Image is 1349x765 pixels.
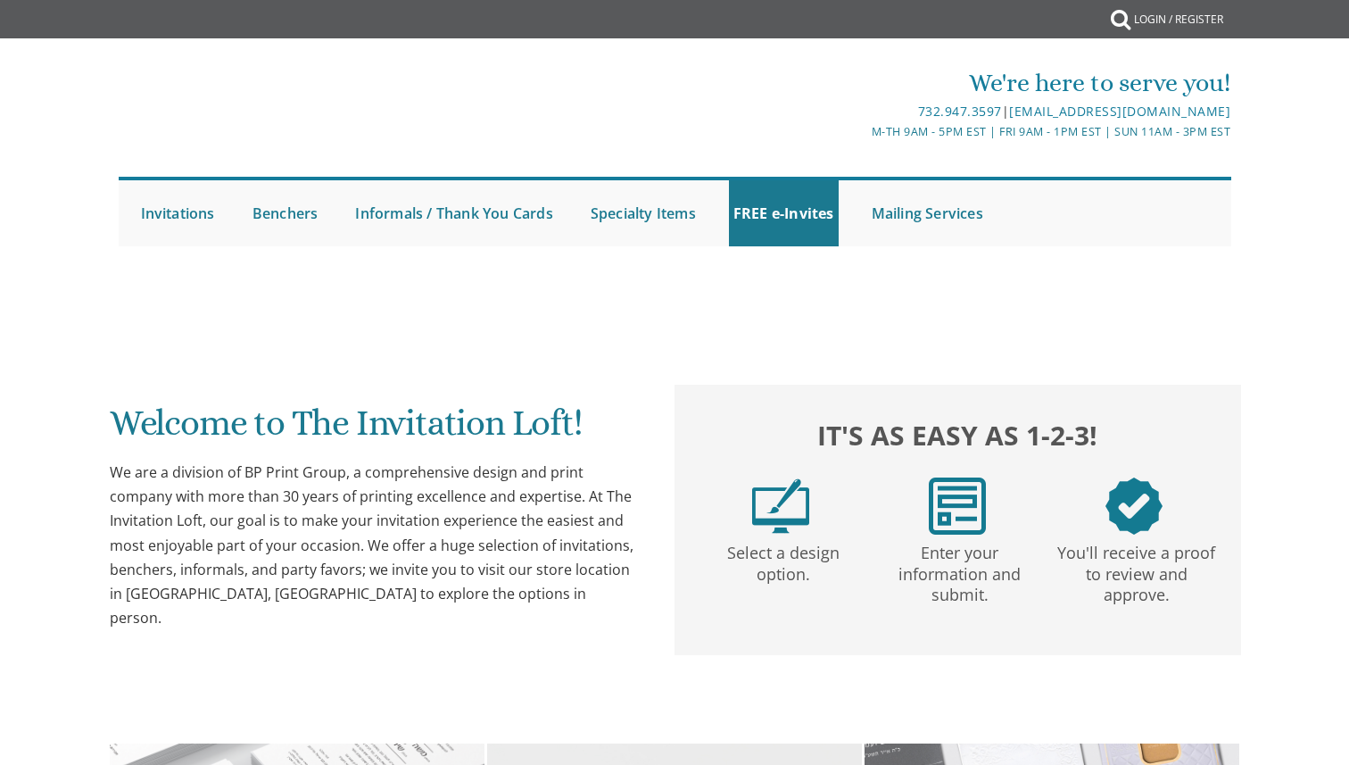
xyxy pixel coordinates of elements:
a: Mailing Services [867,180,988,246]
img: step2.png [929,478,986,535]
a: [EMAIL_ADDRESS][DOMAIN_NAME] [1009,103,1230,120]
div: We are a division of BP Print Group, a comprehensive design and print company with more than 30 y... [110,461,640,630]
a: 732.947.3597 [918,103,1002,120]
h1: Welcome to The Invitation Loft! [110,403,640,456]
p: Enter your information and submit. [875,535,1045,606]
a: Invitations [137,180,219,246]
div: | [490,101,1230,122]
div: We're here to serve you! [490,65,1230,101]
p: Select a design option. [699,535,868,586]
a: Benchers [248,180,323,246]
h2: It's as easy as 1-2-3! [692,415,1222,455]
a: Specialty Items [586,180,700,246]
img: step3.png [1105,478,1163,535]
a: Informals / Thank You Cards [351,180,557,246]
a: FREE e-Invites [729,180,839,246]
img: step1.png [752,478,809,535]
p: You'll receive a proof to review and approve. [1052,535,1221,606]
div: M-Th 9am - 5pm EST | Fri 9am - 1pm EST | Sun 11am - 3pm EST [490,122,1230,141]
